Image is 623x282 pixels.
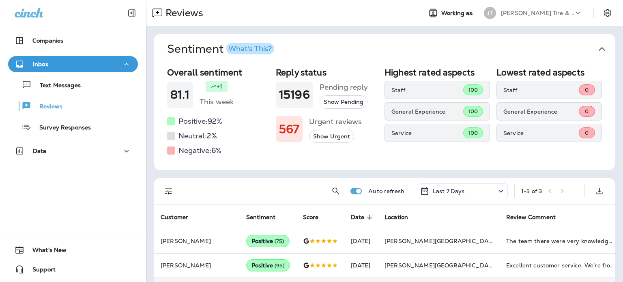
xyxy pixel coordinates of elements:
[8,56,138,72] button: Inbox
[167,67,269,77] h2: Overall sentiment
[161,34,621,64] button: SentimentWhat's This?
[162,7,203,19] p: Reviews
[33,61,48,67] p: Inbox
[228,45,272,52] div: What's This?
[178,129,217,142] h5: Neutral: 2 %
[600,6,615,20] button: Settings
[161,262,233,269] p: [PERSON_NAME]
[468,108,478,115] span: 100
[303,214,319,221] span: Score
[8,97,138,114] button: Reviews
[344,253,378,278] td: [DATE]
[246,214,275,221] span: Sentiment
[309,130,354,143] button: Show Urgent
[506,237,615,245] div: The team there were very knowledgeable and friendly.
[217,82,222,90] p: +1
[8,76,138,93] button: Text Messages
[279,123,299,136] h1: 567
[385,262,498,269] span: [PERSON_NAME][GEOGRAPHIC_DATA]
[506,261,615,269] div: Excellent customer service. We’re from out of town and just popped in on a Friday at 3:00pm with ...
[385,237,498,245] span: [PERSON_NAME][GEOGRAPHIC_DATA]
[506,214,556,221] span: Review Comment
[8,118,138,136] button: Survey Responses
[178,144,221,157] h5: Negative: 6 %
[167,42,274,56] h1: Sentiment
[385,214,408,221] span: Location
[303,213,329,221] span: Score
[368,188,404,194] p: Auto refresh
[31,124,91,132] p: Survey Responses
[200,95,234,108] h5: This week
[496,67,602,77] h2: Lowest rated aspects
[391,130,463,136] p: Service
[441,10,476,17] span: Working as:
[154,64,615,170] div: SentimentWhat's This?
[8,242,138,258] button: What's New
[24,247,67,256] span: What's New
[503,87,579,93] p: Staff
[385,67,490,77] h2: Highest rated aspects
[8,32,138,49] button: Companies
[433,188,465,194] p: Last 7 Days
[506,213,566,221] span: Review Comment
[226,43,274,54] button: What's This?
[501,10,574,16] p: [PERSON_NAME] Tire & Auto
[170,88,190,101] h1: 81.1
[320,81,368,94] h5: Pending reply
[521,188,542,194] div: 1 - 3 of 3
[385,213,419,221] span: Location
[33,148,47,154] p: Data
[246,259,290,271] div: Positive
[468,86,478,93] span: 100
[484,7,496,19] div: JT
[391,87,463,93] p: Staff
[391,108,463,115] p: General Experience
[32,37,63,44] p: Companies
[178,115,222,128] h5: Positive: 92 %
[309,115,362,128] h5: Urgent reviews
[585,108,589,115] span: 0
[351,214,365,221] span: Date
[161,214,188,221] span: Customer
[585,86,589,93] span: 0
[32,82,81,90] p: Text Messages
[591,183,608,199] button: Export as CSV
[8,261,138,278] button: Support
[161,213,199,221] span: Customer
[279,88,310,101] h1: 15196
[503,108,579,115] p: General Experience
[328,183,344,199] button: Search Reviews
[344,229,378,253] td: [DATE]
[275,262,285,269] span: ( 95 )
[161,183,177,199] button: Filters
[8,143,138,159] button: Data
[31,103,62,111] p: Reviews
[120,5,143,21] button: Collapse Sidebar
[276,67,378,77] h2: Reply status
[351,213,375,221] span: Date
[275,238,284,245] span: ( 75 )
[161,238,233,244] p: [PERSON_NAME]
[246,213,286,221] span: Sentiment
[585,129,589,136] span: 0
[24,266,56,276] span: Support
[320,95,367,109] button: Show Pending
[468,129,478,136] span: 100
[503,130,579,136] p: Service
[246,235,290,247] div: Positive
